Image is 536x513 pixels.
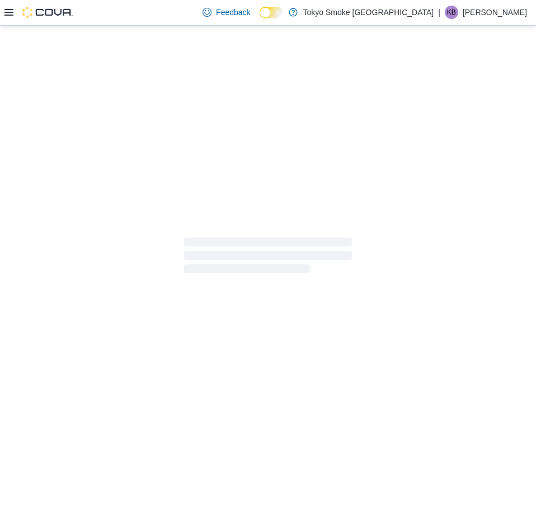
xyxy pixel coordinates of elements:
[22,7,73,18] img: Cova
[463,6,527,19] p: [PERSON_NAME]
[184,240,352,275] span: Loading
[216,7,250,18] span: Feedback
[260,18,260,19] span: Dark Mode
[198,1,255,23] a: Feedback
[260,7,283,18] input: Dark Mode
[303,6,434,19] p: Tokyo Smoke [GEOGRAPHIC_DATA]
[438,6,440,19] p: |
[445,6,458,19] div: Kathleen Bunt
[447,6,456,19] span: KB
